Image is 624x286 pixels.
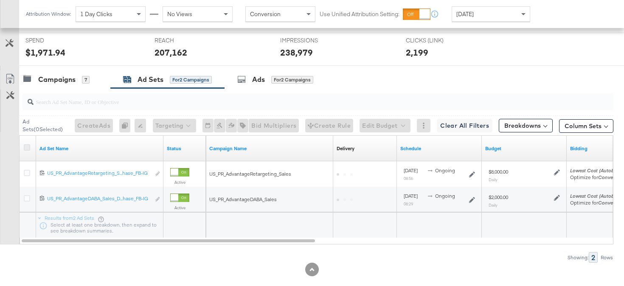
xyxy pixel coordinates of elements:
[252,75,265,84] div: Ads
[209,196,277,202] span: US_PR_AdvantageDABA_Sales
[570,193,620,199] em: Lowest Cost (Autobid)
[25,36,89,45] span: SPEND
[38,75,76,84] div: Campaigns
[209,145,330,152] a: Your campaign name.
[47,195,150,204] a: US_PR_AdvantageDABA_Sales_D...hase_FB-IG
[489,177,498,182] sub: Daily
[489,202,498,207] sub: Daily
[406,46,428,59] div: 2,199
[559,119,613,133] button: Column Sets
[250,10,281,18] span: Conversion
[489,194,508,201] div: $2,000.00
[337,145,354,152] div: Delivery
[170,179,189,185] label: Active
[567,255,589,261] div: Showing:
[489,168,508,175] div: $8,000.00
[167,145,202,152] a: Shows the current state of your Ad Set.
[47,170,150,177] div: US_PR_AdvantageRetargeting_S...hase_FB-IG
[155,36,218,45] span: REACH
[22,118,68,133] div: Ad Sets ( 0 Selected)
[155,46,187,59] div: 207,162
[400,145,478,152] a: Shows when your Ad Set is scheduled to deliver.
[406,36,469,45] span: CLICKS (LINK)
[485,145,563,152] a: Shows the current budget of Ad Set.
[404,193,418,199] span: [DATE]
[440,121,489,131] span: Clear All Filters
[47,170,150,179] a: US_PR_AdvantageRetargeting_S...hase_FB-IG
[280,36,344,45] span: IMPRESSIONS
[170,205,189,210] label: Active
[80,10,112,18] span: 1 Day Clicks
[456,10,474,18] span: [DATE]
[437,119,492,132] button: Clear All Filters
[82,76,90,84] div: 7
[499,119,553,132] button: Breakdowns
[435,167,455,174] span: ongoing
[167,10,192,18] span: No Views
[138,75,163,84] div: Ad Sets
[320,10,399,18] label: Use Unified Attribution Setting:
[25,46,65,59] div: $1,971.94
[271,76,313,84] div: for 2 Campaigns
[404,176,413,181] sub: 08:56
[34,90,561,107] input: Search Ad Set Name, ID or Objective
[337,145,354,152] a: Reflects the ability of your Ad Set to achieve delivery based on ad states, schedule and budget.
[600,255,613,261] div: Rows
[570,167,620,174] em: Lowest Cost (Autobid)
[404,201,413,206] sub: 08:29
[39,145,160,152] a: Your Ad Set name.
[589,252,598,263] div: 2
[404,167,418,174] span: [DATE]
[435,193,455,199] span: ongoing
[209,171,291,177] span: US_PR_AdvantageRetargeting_Sales
[47,195,150,202] div: US_PR_AdvantageDABA_Sales_D...hase_FB-IG
[170,76,212,84] div: for 2 Campaigns
[280,46,313,59] div: 238,979
[25,11,71,17] div: Attribution Window:
[119,119,135,132] div: 0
